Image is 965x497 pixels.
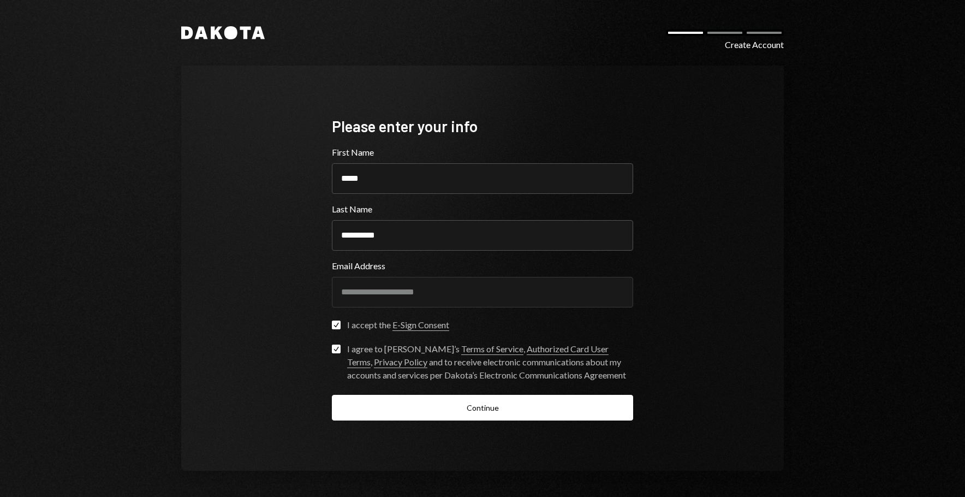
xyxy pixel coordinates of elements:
[725,38,784,51] div: Create Account
[347,344,609,368] a: Authorized Card User Terms
[332,259,633,273] label: Email Address
[392,319,449,331] a: E-Sign Consent
[347,342,633,382] div: I agree to [PERSON_NAME]’s , , and to receive electronic communications about my accounts and ser...
[332,146,633,159] label: First Name
[332,116,633,137] div: Please enter your info
[461,344,523,355] a: Terms of Service
[374,357,427,368] a: Privacy Policy
[332,321,341,329] button: I accept the E-Sign Consent
[332,203,633,216] label: Last Name
[332,345,341,353] button: I agree to [PERSON_NAME]’s Terms of Service, Authorized Card User Terms, Privacy Policy and to re...
[347,318,449,332] div: I accept the
[332,395,633,421] button: Continue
